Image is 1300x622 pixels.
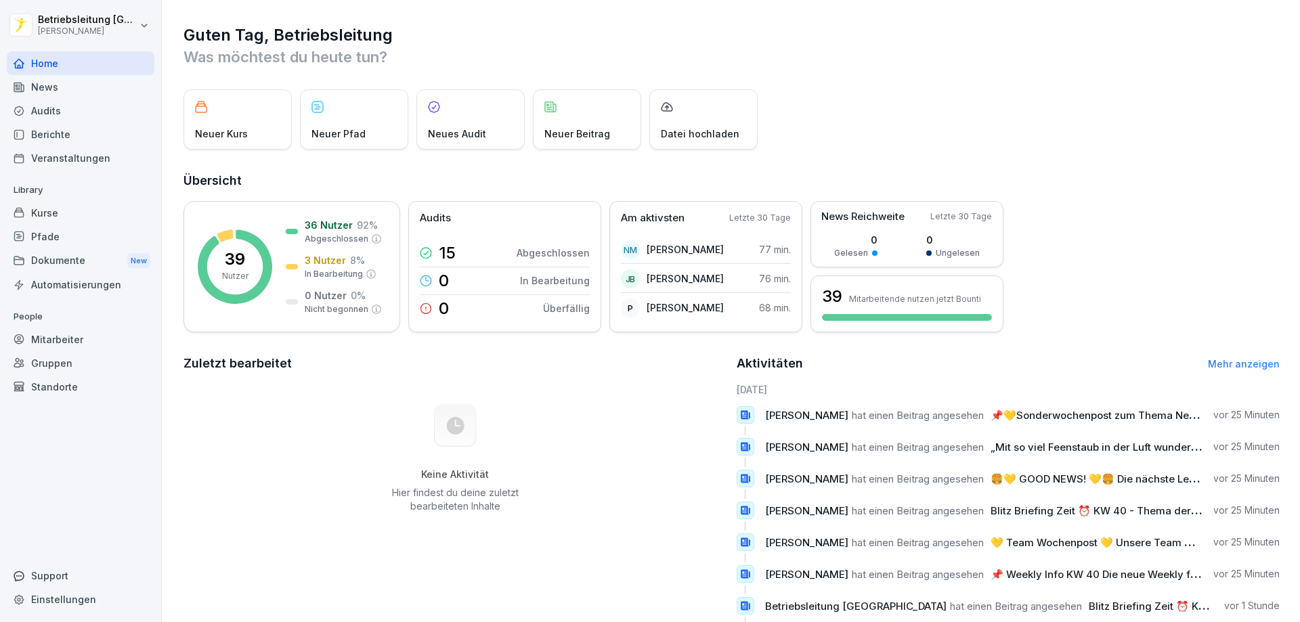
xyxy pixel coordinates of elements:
[305,233,368,245] p: Abgeschlossen
[439,273,449,289] p: 0
[822,285,842,308] h3: 39
[852,568,984,581] span: hat einen Beitrag angesehen
[926,233,980,247] p: 0
[7,225,154,248] a: Pfade
[7,51,154,75] a: Home
[183,46,1280,68] p: Was möchtest du heute tun?
[7,306,154,328] p: People
[7,75,154,99] a: News
[765,568,848,581] span: [PERSON_NAME]
[183,354,727,373] h2: Zuletzt bearbeitet
[852,409,984,422] span: hat einen Beitrag angesehen
[38,26,137,36] p: [PERSON_NAME]
[7,351,154,375] a: Gruppen
[127,253,150,269] div: New
[661,127,739,141] p: Datei hochladen
[765,504,848,517] span: [PERSON_NAME]
[544,127,610,141] p: Neuer Beitrag
[765,409,848,422] span: [PERSON_NAME]
[7,146,154,170] a: Veranstaltungen
[765,441,848,453] span: [PERSON_NAME]
[7,375,154,399] a: Standorte
[420,210,451,226] p: Audits
[350,253,365,267] p: 8 %
[7,587,154,611] a: Einstellungen
[7,273,154,296] a: Automatisierungen
[351,288,366,303] p: 0 %
[517,246,590,260] p: Abgeschlossen
[621,240,640,259] div: NM
[821,209,905,225] p: News Reichweite
[849,294,981,304] p: Mitarbeitende nutzen jetzt Bounti
[7,123,154,146] a: Berichte
[1213,567,1280,581] p: vor 25 Minuten
[305,303,368,315] p: Nicht begonnen
[852,504,984,517] span: hat einen Beitrag angesehen
[311,127,366,141] p: Neuer Pfad
[1213,504,1280,517] p: vor 25 Minuten
[759,301,791,315] p: 68 min.
[439,245,456,261] p: 15
[1208,358,1280,370] a: Mehr anzeigen
[765,536,848,549] span: [PERSON_NAME]
[225,251,245,267] p: 39
[737,354,803,373] h2: Aktivitäten
[759,242,791,257] p: 77 min.
[647,271,724,286] p: [PERSON_NAME]
[7,564,154,587] div: Support
[183,24,1280,46] h1: Guten Tag, Betriebsleitung
[305,218,353,232] p: 36 Nutzer
[305,268,363,280] p: In Bearbeitung
[621,298,640,317] div: P
[357,218,378,232] p: 92 %
[852,441,984,453] span: hat einen Beitrag angesehen
[950,600,1082,613] span: hat einen Beitrag angesehen
[38,14,137,26] p: Betriebsleitung [GEOGRAPHIC_DATA]
[621,269,640,288] div: JB
[520,273,590,288] p: In Bearbeitung
[7,99,154,123] div: Audits
[7,328,154,351] a: Mitarbeiter
[7,248,154,273] a: DokumenteNew
[765,472,848,485] span: [PERSON_NAME]
[1224,599,1280,613] p: vor 1 Stunde
[183,171,1280,190] h2: Übersicht
[852,536,984,549] span: hat einen Beitrag angesehen
[439,301,449,317] p: 0
[737,382,1280,397] h6: [DATE]
[621,210,685,226] p: Am aktivsten
[7,201,154,225] a: Kurse
[7,248,154,273] div: Dokumente
[387,468,523,481] h5: Keine Aktivität
[7,179,154,201] p: Library
[647,301,724,315] p: [PERSON_NAME]
[834,247,868,259] p: Gelesen
[1213,408,1280,422] p: vor 25 Minuten
[305,288,347,303] p: 0 Nutzer
[729,212,791,224] p: Letzte 30 Tage
[765,600,947,613] span: Betriebsleitung [GEOGRAPHIC_DATA]
[1213,440,1280,453] p: vor 25 Minuten
[1213,472,1280,485] p: vor 25 Minuten
[834,233,877,247] p: 0
[852,472,984,485] span: hat einen Beitrag angesehen
[428,127,486,141] p: Neues Audit
[1213,535,1280,549] p: vor 25 Minuten
[387,486,523,513] p: Hier findest du deine zuletzt bearbeiteten Inhalte
[759,271,791,286] p: 76 min.
[305,253,346,267] p: 3 Nutzer
[543,301,590,315] p: Überfällig
[930,210,992,223] p: Letzte 30 Tage
[936,247,980,259] p: Ungelesen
